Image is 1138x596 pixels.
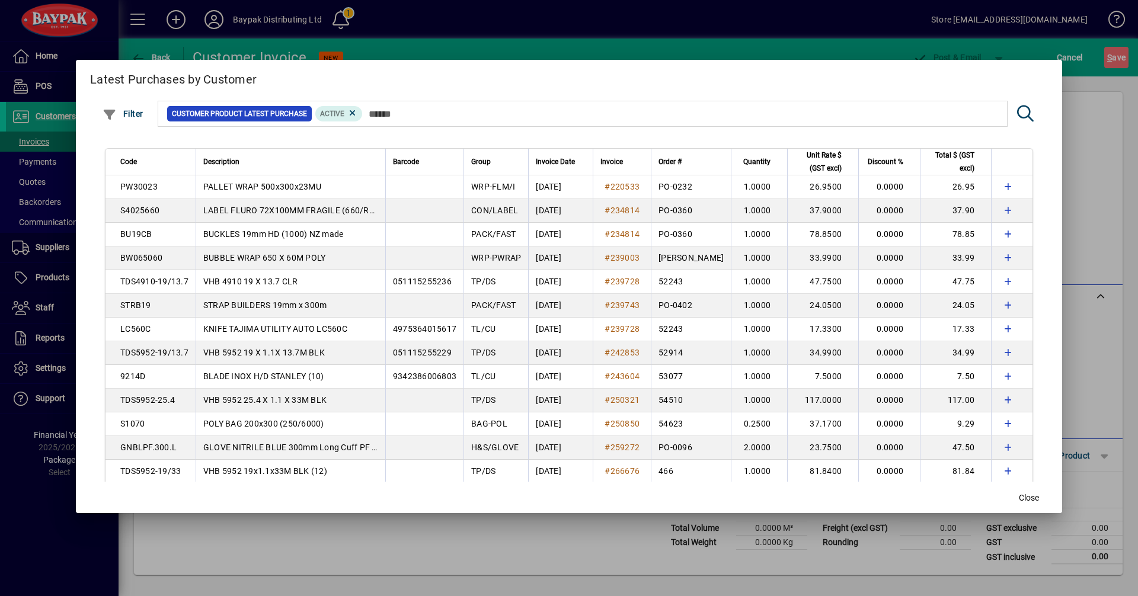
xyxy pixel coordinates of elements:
td: 0.0000 [858,436,920,460]
a: #234814 [600,204,644,217]
span: 239003 [610,253,640,262]
span: Group [471,155,491,168]
span: # [605,182,610,191]
td: 1.0000 [731,318,787,341]
span: BU19CB [120,229,152,239]
td: [DATE] [528,270,593,294]
span: BAG-POL [471,419,507,428]
td: 0.0000 [858,412,920,436]
span: 220533 [610,182,640,191]
td: 7.50 [920,365,991,389]
td: 2.0000 [731,436,787,460]
td: PO-0360 [651,223,731,246]
span: S4025660 [120,206,159,215]
td: 1.0000 [731,246,787,270]
span: STRB19 [120,300,151,310]
span: # [605,348,610,357]
td: 78.85 [920,223,991,246]
span: 250850 [610,419,640,428]
span: # [605,300,610,310]
td: 0.0000 [858,175,920,199]
td: 1.0000 [731,460,787,483]
a: #239728 [600,275,644,288]
span: TP/DS [471,395,496,405]
span: Active [320,110,344,118]
td: 0.0000 [858,318,920,341]
td: PO-0232 [651,175,731,199]
td: 1.0000 [731,365,787,389]
span: Close [1019,492,1039,504]
span: 239728 [610,277,640,286]
td: 54510 [651,389,731,412]
span: WRP-PWRAP [471,253,521,262]
td: [DATE] [528,318,593,341]
td: PO-0096 [651,436,731,460]
span: VHB 5952 19 X 1.1X 13.7M BLK [203,348,325,357]
span: 4975364015617 [393,324,456,334]
td: 0.0000 [858,389,920,412]
td: 81.84 [920,460,991,483]
td: 0.0000 [858,246,920,270]
td: PO-0360 [651,199,731,223]
a: #239003 [600,251,644,264]
span: BUBBLE WRAP 650 X 60M POLY [203,253,326,262]
td: 81.8400 [787,460,858,483]
td: 0.0000 [858,294,920,318]
h2: Latest Purchases by Customer [76,60,1062,94]
td: 47.50 [920,436,991,460]
td: PO-0402 [651,294,731,318]
span: 242853 [610,348,640,357]
td: 26.9500 [787,175,858,199]
td: 1.0000 [731,223,787,246]
td: [PERSON_NAME] [651,246,731,270]
td: 33.99 [920,246,991,270]
span: # [605,443,610,452]
a: #250321 [600,393,644,406]
a: #266676 [600,464,644,478]
div: Discount % [866,155,914,168]
span: TDS5952-19/33 [120,466,181,476]
div: Order # [658,155,724,168]
td: 0.2500 [731,412,787,436]
span: PACK/FAST [471,300,516,310]
span: TDS5952-19/13.7 [120,348,188,357]
span: 051115255236 [393,277,452,286]
span: Invoice Date [536,155,575,168]
span: Unit Rate $ (GST excl) [795,149,842,175]
td: 37.90 [920,199,991,223]
span: VHB 5952 25.4 X 1.1 X 33M BLK [203,395,327,405]
td: 37.9000 [787,199,858,223]
a: #259272 [600,441,644,454]
a: #239728 [600,322,644,335]
button: Filter [100,103,146,124]
span: TP/DS [471,466,496,476]
span: GLOVE NITRILE BLUE 300mm Long Cuff PF LARGE (50) [203,443,417,452]
span: # [605,324,610,334]
span: # [605,419,610,428]
span: 9342386006803 [393,371,456,381]
td: 52914 [651,341,731,365]
td: 53077 [651,365,731,389]
td: 17.3300 [787,318,858,341]
td: 34.99 [920,341,991,365]
span: # [605,395,610,405]
td: [DATE] [528,412,593,436]
span: Order # [658,155,682,168]
span: TL/CU [471,371,496,381]
td: 1.0000 [731,294,787,318]
span: Customer Product Latest Purchase [172,108,307,120]
div: Group [471,155,521,168]
td: 23.7500 [787,436,858,460]
td: [DATE] [528,436,593,460]
span: S1070 [120,419,145,428]
td: 1.0000 [731,389,787,412]
span: Filter [103,109,143,118]
td: 24.0500 [787,294,858,318]
button: Close [1010,487,1048,508]
span: Barcode [393,155,419,168]
span: 239743 [610,300,640,310]
td: [DATE] [528,365,593,389]
td: 47.75 [920,270,991,294]
span: KNIFE TAJIMA UTILITY AUTO LC560C [203,324,347,334]
span: WRP-FLM/I [471,182,515,191]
